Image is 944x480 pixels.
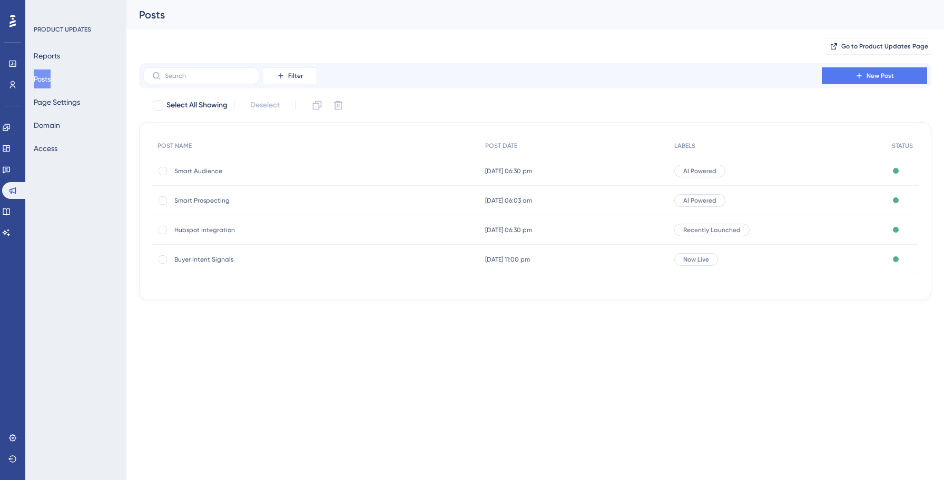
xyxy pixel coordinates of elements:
[485,167,532,175] span: [DATE] 06:30 pm
[250,99,280,112] span: Deselect
[485,142,517,150] span: POST DATE
[485,196,532,205] span: [DATE] 06:03 am
[822,67,927,84] button: New Post
[826,38,931,55] button: Go to Product Updates Page
[263,67,316,84] button: Filter
[34,116,60,135] button: Domain
[683,167,716,175] span: AI Powered
[892,142,913,150] span: STATUS
[174,226,343,234] span: Hubspot Integration
[288,72,303,80] span: Filter
[485,226,532,234] span: [DATE] 06:30 pm
[158,142,192,150] span: POST NAME
[165,72,250,79] input: Search
[34,93,80,112] button: Page Settings
[34,25,91,34] div: PRODUCT UPDATES
[683,196,716,205] span: AI Powered
[867,72,894,80] span: New Post
[166,99,228,112] span: Select All Showing
[674,142,695,150] span: LABELS
[683,255,709,264] span: Now Live
[139,7,905,22] div: Posts
[34,69,51,88] button: Posts
[485,255,530,264] span: [DATE] 11:00 pm
[174,255,343,264] span: Buyer Intent Signals
[34,139,57,158] button: Access
[174,167,343,175] span: Smart Audience
[34,46,60,65] button: Reports
[241,96,289,115] button: Deselect
[841,42,928,51] span: Go to Product Updates Page
[683,226,741,234] span: Recently Launched
[174,196,343,205] span: Smart Prospecting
